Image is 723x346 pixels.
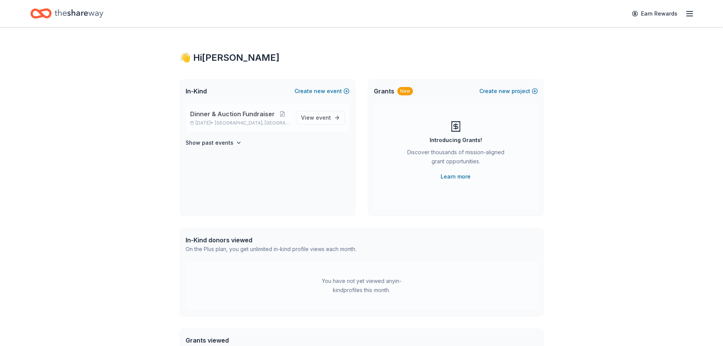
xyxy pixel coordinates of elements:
[430,136,482,145] div: Introducing Grants!
[190,109,275,118] span: Dinner & Auction Fundraiser
[296,111,345,125] a: View event
[314,87,325,96] span: new
[186,138,242,147] button: Show past events
[397,87,413,95] div: New
[186,245,356,254] div: On the Plus plan, you get unlimited in-kind profile views each month.
[190,120,290,126] p: [DATE] •
[374,87,394,96] span: Grants
[186,235,356,245] div: In-Kind donors viewed
[316,114,331,121] span: event
[441,172,471,181] a: Learn more
[499,87,510,96] span: new
[314,276,409,295] div: You have not yet viewed any in-kind profiles this month.
[180,52,544,64] div: 👋 Hi [PERSON_NAME]
[186,87,207,96] span: In-Kind
[404,148,507,169] div: Discover thousands of mission-aligned grant opportunities.
[301,113,331,122] span: View
[215,120,290,126] span: [GEOGRAPHIC_DATA], [GEOGRAPHIC_DATA]
[186,336,333,345] div: Grants viewed
[30,5,103,22] a: Home
[186,138,233,147] h4: Show past events
[295,87,350,96] button: Createnewevent
[479,87,538,96] button: Createnewproject
[627,7,682,21] a: Earn Rewards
